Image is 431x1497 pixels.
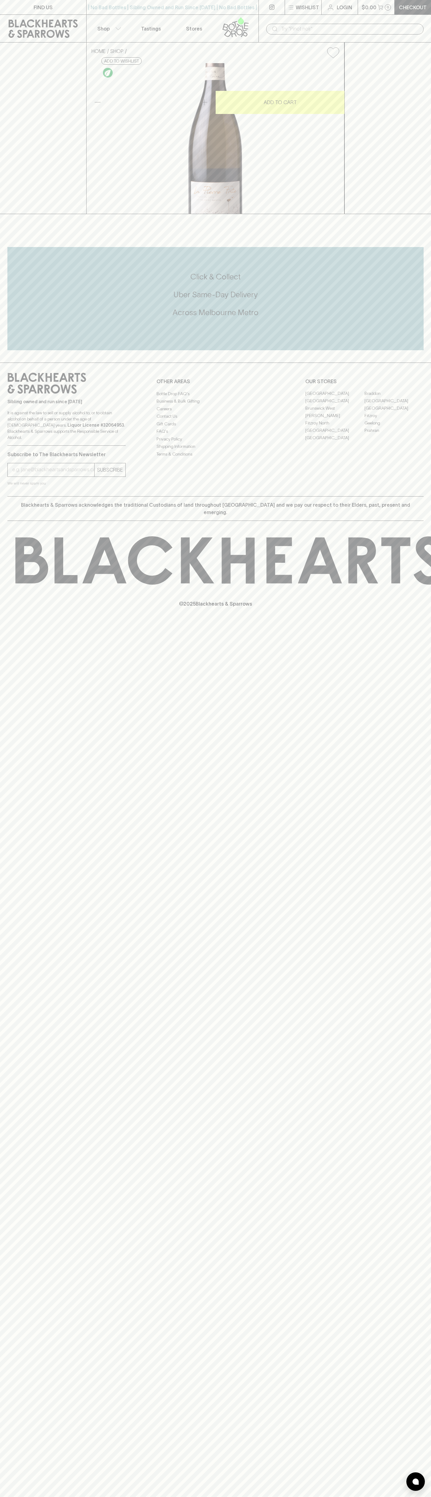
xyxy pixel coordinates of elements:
p: Subscribe to The Blackhearts Newsletter [7,451,126,458]
p: 0 [387,6,389,9]
h5: Click & Collect [7,272,424,282]
p: Tastings [141,25,161,32]
img: Organic [103,68,113,78]
a: Shipping Information [157,443,275,450]
p: Stores [186,25,202,32]
p: FIND US [34,4,53,11]
button: Shop [87,15,130,42]
button: ADD TO CART [216,91,344,114]
a: HOME [91,48,106,54]
p: It is against the law to sell or supply alcohol to, or to obtain alcohol on behalf of a person un... [7,410,126,440]
a: Brunswick West [305,405,364,412]
p: OTHER AREAS [157,378,275,385]
a: Bottle Drop FAQ's [157,390,275,397]
p: We will never spam you [7,480,126,486]
button: Add to wishlist [325,45,342,61]
a: Careers [157,405,275,412]
a: [GEOGRAPHIC_DATA] [364,397,424,405]
a: [GEOGRAPHIC_DATA] [305,427,364,434]
p: ADD TO CART [264,99,297,106]
a: Prahran [364,427,424,434]
button: SUBSCRIBE [95,463,125,477]
a: Fitzroy North [305,420,364,427]
a: Fitzroy [364,412,424,420]
input: Try "Pinot noir" [281,24,419,34]
a: [GEOGRAPHIC_DATA] [305,390,364,397]
a: [GEOGRAPHIC_DATA] [364,405,424,412]
a: Geelong [364,420,424,427]
a: [GEOGRAPHIC_DATA] [305,434,364,442]
p: Sibling owned and run since [DATE] [7,399,126,405]
p: Login [337,4,352,11]
input: e.g. jane@blackheartsandsparrows.com.au [12,465,94,475]
a: Privacy Policy [157,435,275,443]
h5: Across Melbourne Metro [7,307,424,318]
a: [PERSON_NAME] [305,412,364,420]
a: Terms & Conditions [157,450,275,458]
a: SHOP [110,48,124,54]
a: Tastings [129,15,173,42]
img: bubble-icon [413,1479,419,1485]
button: Add to wishlist [101,57,142,65]
a: Organic [101,66,114,79]
p: Shop [97,25,110,32]
p: Checkout [399,4,427,11]
a: [GEOGRAPHIC_DATA] [305,397,364,405]
p: $0.00 [362,4,376,11]
p: OUR STORES [305,378,424,385]
p: Wishlist [296,4,319,11]
img: 40629.png [87,63,344,214]
a: Braddon [364,390,424,397]
a: FAQ's [157,428,275,435]
a: Gift Cards [157,420,275,428]
div: Call to action block [7,247,424,350]
a: Business & Bulk Gifting [157,398,275,405]
p: SUBSCRIBE [97,466,123,473]
a: Stores [173,15,216,42]
p: Blackhearts & Sparrows acknowledges the traditional Custodians of land throughout [GEOGRAPHIC_DAT... [12,501,419,516]
h5: Uber Same-Day Delivery [7,290,424,300]
a: Contact Us [157,413,275,420]
strong: Liquor License #32064953 [67,423,124,428]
